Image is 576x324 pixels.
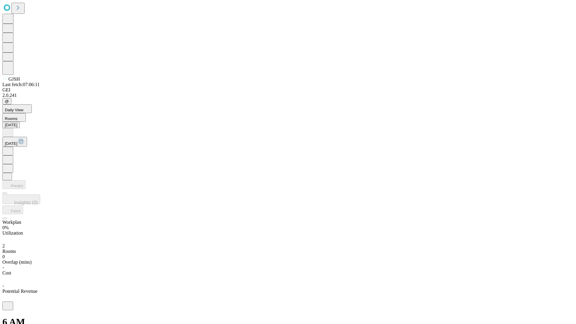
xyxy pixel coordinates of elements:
button: Rooms [2,113,26,122]
span: - [2,265,4,270]
span: Overlap (mins) [2,259,31,265]
button: Fetch [2,205,23,214]
span: Last fetch: 07:06:11 [2,82,40,87]
button: Daily View [2,104,32,113]
span: Potential Revenue [2,289,37,294]
div: GEI [2,87,574,93]
span: GJSH [8,76,20,82]
span: Daily View [5,108,23,112]
span: Cost [2,270,11,275]
span: Insights (0) [14,200,38,205]
span: 0 [2,254,5,259]
span: Rooms [5,116,17,121]
span: [DATE] [5,141,17,146]
button: Predict [2,180,25,189]
div: 2.0.241 [2,93,574,98]
span: Rooms [2,249,16,254]
span: 2 [2,243,5,248]
span: - [2,283,4,288]
button: [DATE] [2,137,27,147]
span: Workplan [2,220,21,225]
span: 0% [2,225,9,230]
button: @ [2,98,11,104]
span: @ [5,99,9,103]
button: [DATE] [2,122,20,128]
span: Utilization [2,230,23,235]
button: Insights (0) [2,194,40,204]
